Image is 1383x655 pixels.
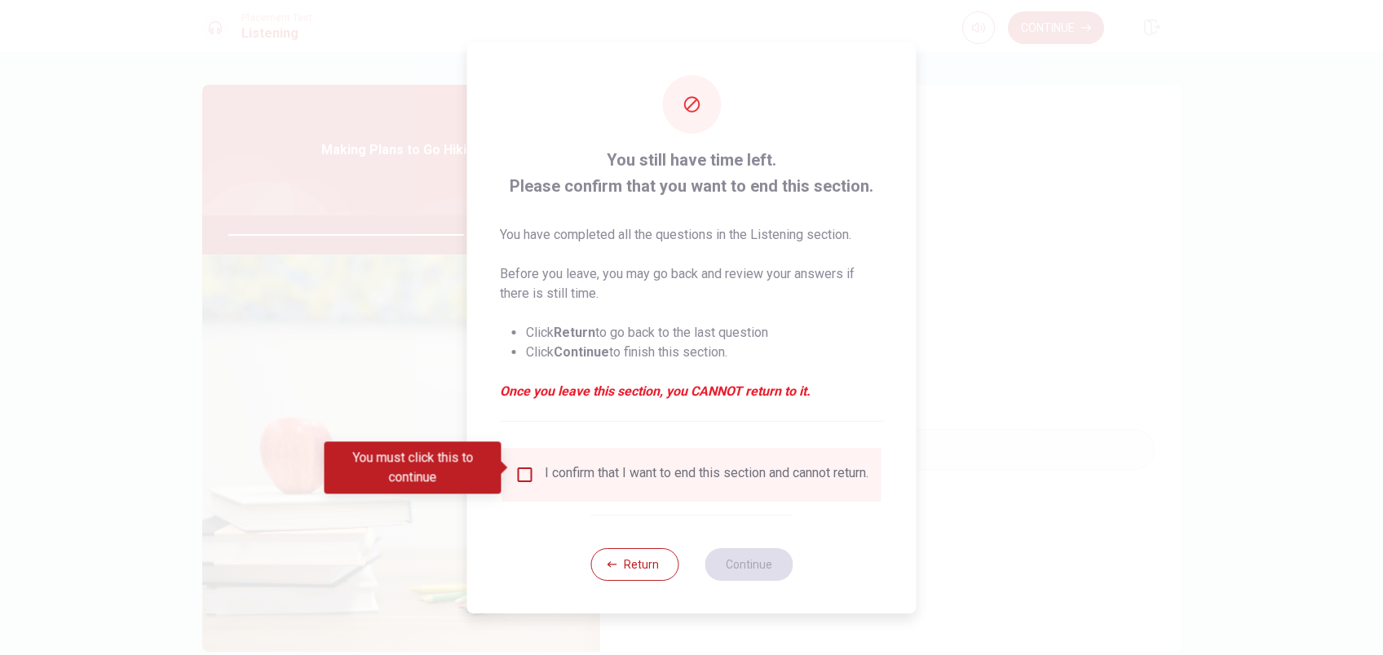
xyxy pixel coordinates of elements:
div: You must click this to continue [324,441,501,493]
span: You still have time left. Please confirm that you want to end this section. [500,147,884,199]
strong: Return [554,325,595,340]
button: Return [590,548,678,581]
li: Click to go back to the last question [526,323,884,343]
strong: Continue [554,344,609,360]
div: I confirm that I want to end this section and cannot return. [545,465,868,485]
span: You must click this to continue [515,465,535,485]
li: Click to finish this section. [526,343,884,362]
em: Once you leave this section, you CANNOT return to it. [500,382,884,401]
p: Before you leave, you may go back and review your answers if there is still time. [500,264,884,303]
button: Continue [705,548,793,581]
p: You have completed all the questions in the Listening section. [500,225,884,245]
